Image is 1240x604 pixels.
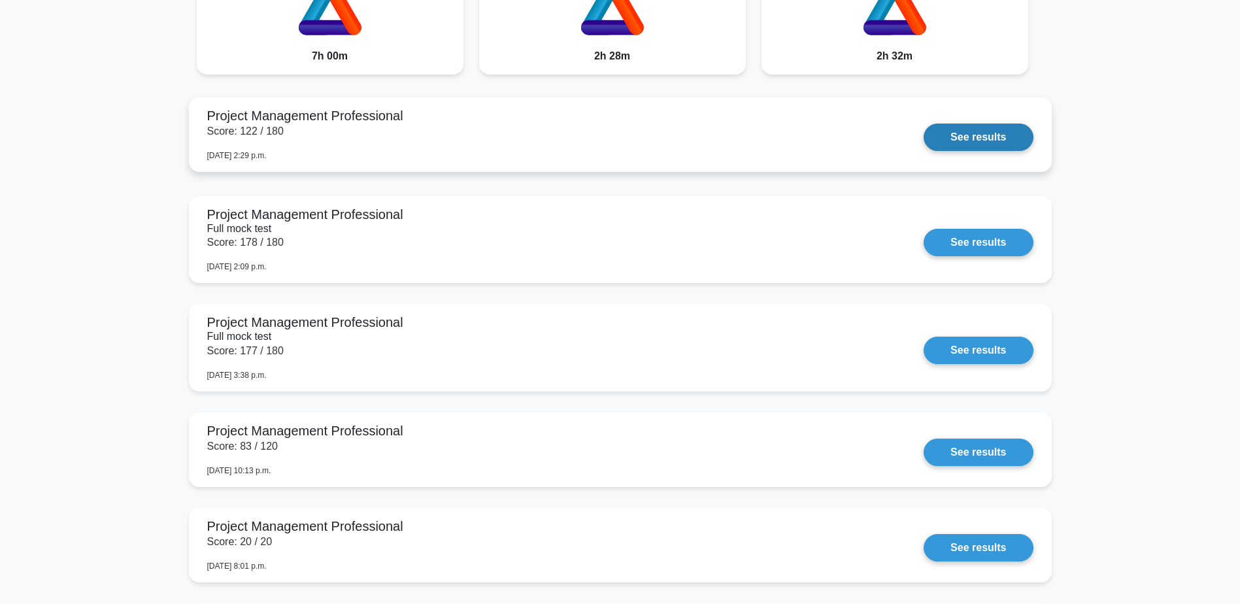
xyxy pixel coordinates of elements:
a: See results [924,124,1033,151]
a: See results [924,229,1033,256]
a: See results [924,439,1033,466]
a: See results [924,337,1033,364]
div: 2h 28m [479,38,746,75]
a: See results [924,534,1033,562]
div: 2h 32m [762,38,1028,75]
div: 7h 00m [197,38,463,75]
